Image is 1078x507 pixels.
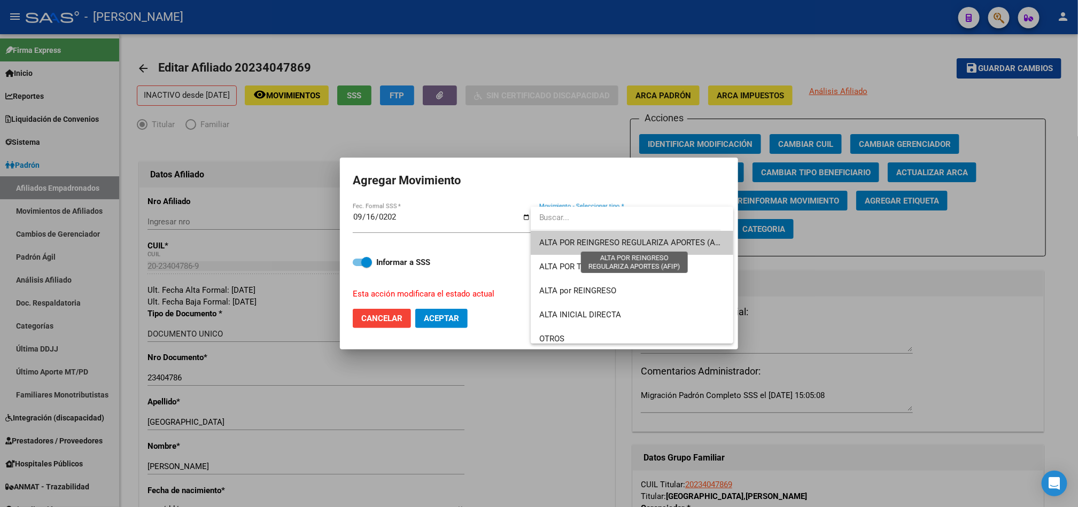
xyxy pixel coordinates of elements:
input: dropdown search [531,206,721,230]
span: ALTA INICIAL DIRECTA [539,310,621,319]
span: OTROS [539,334,564,344]
span: ALTA POR REINGRESO REGULARIZA APORTES (AFIP) [539,238,729,247]
div: Open Intercom Messenger [1042,471,1067,496]
span: ALTA POR TRASPASO - OPCION SSS [539,262,668,271]
span: ALTA por REINGRESO [539,286,616,295]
